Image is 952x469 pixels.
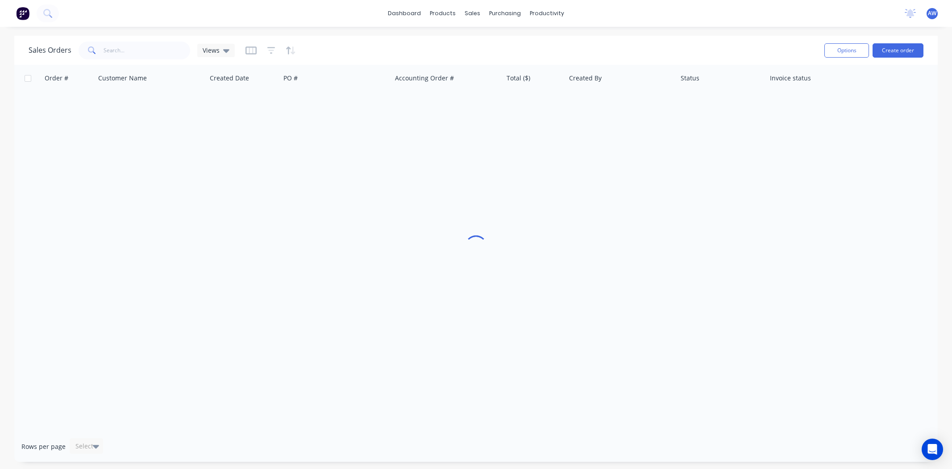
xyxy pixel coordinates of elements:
span: AW [928,9,936,17]
img: Factory [16,7,29,20]
div: products [425,7,460,20]
div: Customer Name [98,74,147,83]
button: Options [824,43,869,58]
button: Create order [873,43,923,58]
div: Order # [45,74,68,83]
div: Status [681,74,699,83]
div: Total ($) [507,74,530,83]
div: Created Date [210,74,249,83]
input: Search... [104,42,191,59]
div: Select... [75,442,99,451]
div: Created By [569,74,602,83]
div: PO # [283,74,298,83]
span: Rows per page [21,442,66,451]
a: dashboard [383,7,425,20]
div: purchasing [485,7,525,20]
div: Accounting Order # [395,74,454,83]
div: productivity [525,7,569,20]
span: Views [203,46,220,55]
h1: Sales Orders [29,46,71,54]
div: Open Intercom Messenger [922,439,943,460]
div: Invoice status [770,74,811,83]
div: sales [460,7,485,20]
